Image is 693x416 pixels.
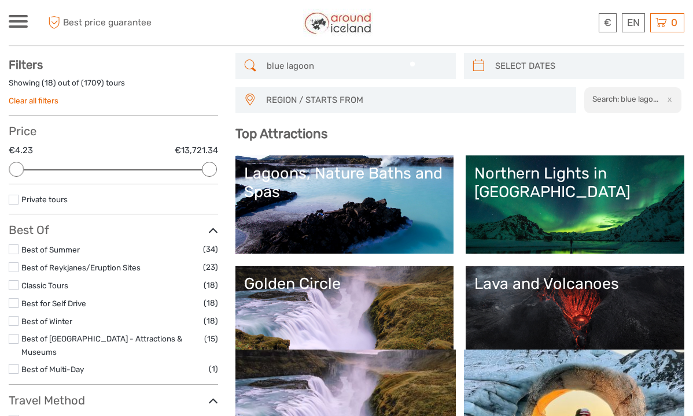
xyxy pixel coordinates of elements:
[175,144,218,157] label: €13,721.34
[203,243,218,256] span: (34)
[244,164,445,245] a: Lagoons, Nature Baths and Spas
[244,164,445,202] div: Lagoons, Nature Baths and Spas
[244,274,445,355] a: Golden Circle
[21,245,80,254] a: Best of Summer
[235,126,327,142] b: Top Attractions
[491,56,679,76] input: SELECT DATES
[45,77,53,88] label: 18
[261,91,571,110] button: REGION / STARTS FROM
[474,164,676,202] div: Northern Lights in [GEOGRAPHIC_DATA]
[21,334,182,356] a: Best of [GEOGRAPHIC_DATA] - Attractions & Museums
[204,314,218,328] span: (18)
[9,393,218,407] h3: Travel Method
[21,263,141,272] a: Best of Reykjanes/Eruption Sites
[204,278,218,292] span: (18)
[45,13,178,32] span: Best price guarantee
[669,17,679,28] span: 0
[21,317,72,326] a: Best of Winter
[244,274,445,293] div: Golden Circle
[303,9,373,37] img: Around Iceland
[9,144,33,157] label: €4.23
[84,77,101,88] label: 1709
[21,299,86,308] a: Best for Self Drive
[660,93,676,105] button: x
[9,223,218,237] h3: Best Of
[9,58,43,72] strong: Filters
[474,274,676,355] a: Lava and Volcanoes
[622,13,645,32] div: EN
[9,124,218,138] h3: Price
[21,195,68,204] a: Private tours
[9,96,58,105] a: Clear all filters
[209,362,218,376] span: (1)
[204,296,218,310] span: (18)
[204,332,218,346] span: (15)
[16,20,131,29] p: We're away right now. Please check back later!
[474,274,676,293] div: Lava and Volcanoes
[21,365,84,374] a: Best of Multi-Day
[604,17,611,28] span: €
[474,164,676,245] a: Northern Lights in [GEOGRAPHIC_DATA]
[262,56,450,76] input: SEARCH
[133,18,147,32] button: Open LiveChat chat widget
[592,94,658,103] h2: Search: blue lago...
[203,261,218,274] span: (23)
[9,77,218,95] div: Showing ( ) out of ( ) tours
[21,281,68,290] a: Classic Tours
